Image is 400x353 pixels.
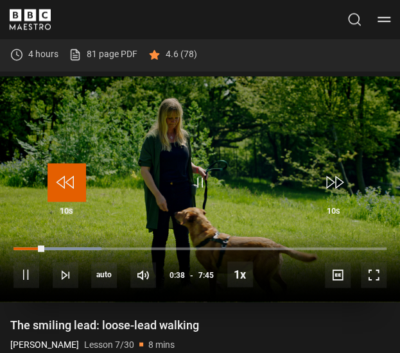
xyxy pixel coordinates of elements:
svg: BBC Maestro [10,9,51,30]
button: Captions [325,262,351,288]
p: 8 mins [148,338,175,351]
a: 81 page PDF [69,47,137,61]
button: Pause [13,262,39,288]
button: Next Lesson [53,262,78,288]
span: 0:38 [170,263,185,286]
div: Current quality: 360p [91,262,117,288]
button: Fullscreen [361,262,387,288]
p: 4 hours [28,47,58,61]
span: - [190,270,193,279]
h1: The smiling lead: loose-lead walking [10,317,390,332]
span: auto [91,262,117,288]
button: Toggle navigation [378,13,390,26]
div: Progress Bar [13,247,387,250]
span: 7:45 [198,263,214,286]
p: [PERSON_NAME] [10,338,79,351]
p: Lesson 7/30 [84,338,134,351]
button: Playback Rate [227,261,253,287]
button: Mute [130,262,156,288]
p: 4.6 (78) [166,47,197,61]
